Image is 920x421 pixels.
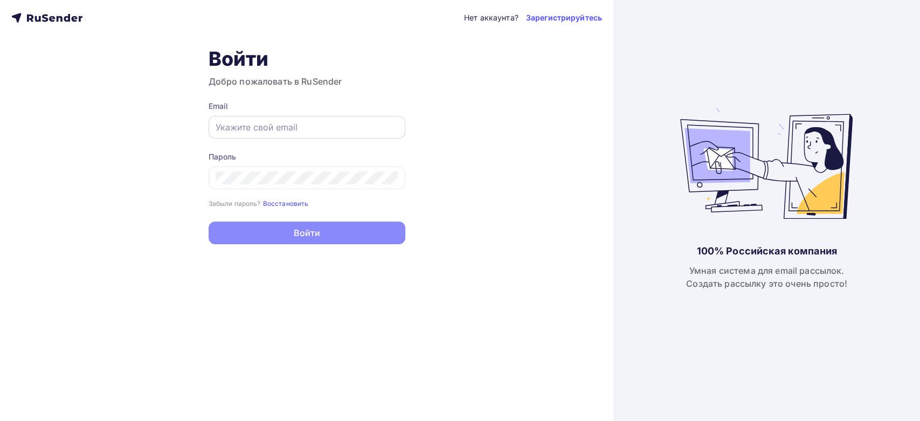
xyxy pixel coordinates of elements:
[696,245,836,258] div: 100% Российская компания
[209,151,405,162] div: Пароль
[686,264,847,290] div: Умная система для email рассылок. Создать рассылку это очень просто!
[209,47,405,71] h1: Войти
[464,12,518,23] div: Нет аккаунта?
[209,75,405,88] h3: Добро пожаловать в RuSender
[263,199,309,208] small: Восстановить
[216,121,398,134] input: Укажите свой email
[209,199,261,208] small: Забыли пароль?
[263,198,309,208] a: Восстановить
[526,12,602,23] a: Зарегистрируйтесь
[209,101,405,112] div: Email
[209,222,405,244] button: Войти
